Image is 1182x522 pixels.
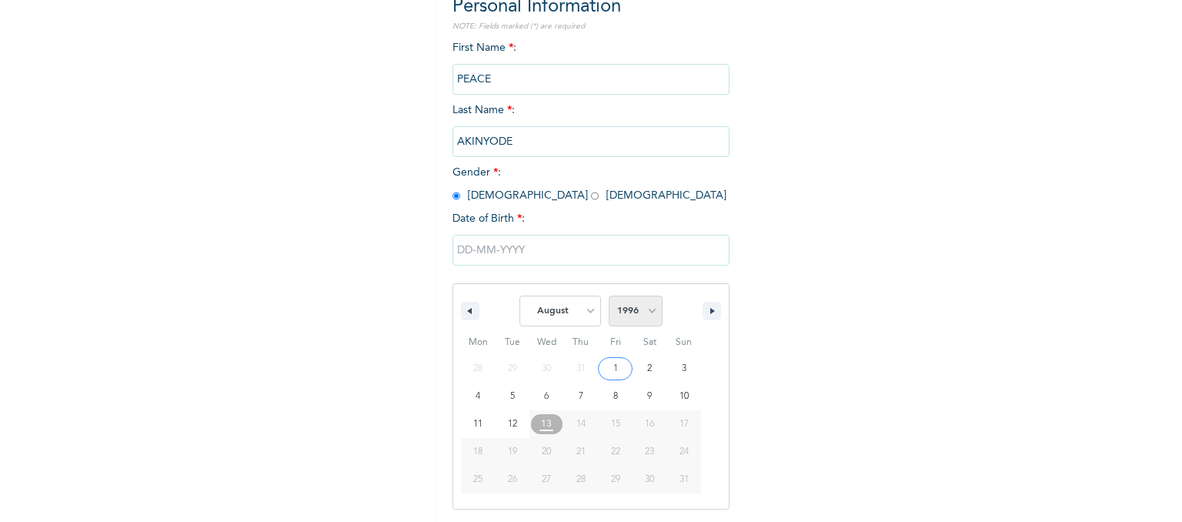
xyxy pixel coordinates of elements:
[564,438,599,466] button: 21
[633,383,667,410] button: 9
[564,410,599,438] button: 14
[679,466,689,494] span: 31
[576,410,586,438] span: 14
[461,383,496,410] button: 4
[461,410,496,438] button: 11
[633,466,667,494] button: 30
[544,383,549,410] span: 6
[679,438,689,466] span: 24
[647,383,652,410] span: 9
[633,410,667,438] button: 16
[496,410,530,438] button: 12
[679,383,689,410] span: 10
[452,105,730,147] span: Last Name :
[452,126,730,157] input: Enter your last name
[564,383,599,410] button: 7
[645,466,654,494] span: 30
[542,466,551,494] span: 27
[510,383,515,410] span: 5
[611,410,620,438] span: 15
[496,383,530,410] button: 5
[645,438,654,466] span: 23
[508,466,517,494] span: 26
[598,410,633,438] button: 15
[452,64,730,95] input: Enter your first name
[529,466,564,494] button: 27
[666,410,701,438] button: 17
[611,466,620,494] span: 29
[598,330,633,355] span: Fri
[679,410,689,438] span: 17
[598,438,633,466] button: 22
[564,466,599,494] button: 28
[496,466,530,494] button: 26
[473,438,482,466] span: 18
[576,438,586,466] span: 21
[542,438,551,466] span: 20
[633,438,667,466] button: 23
[473,466,482,494] span: 25
[508,410,517,438] span: 12
[452,235,730,266] input: DD-MM-YYYY
[496,330,530,355] span: Tue
[461,330,496,355] span: Mon
[529,438,564,466] button: 20
[452,167,726,201] span: Gender : [DEMOGRAPHIC_DATA] [DEMOGRAPHIC_DATA]
[647,355,652,383] span: 2
[564,330,599,355] span: Thu
[666,355,701,383] button: 3
[682,355,686,383] span: 3
[598,383,633,410] button: 8
[461,438,496,466] button: 18
[452,211,525,227] span: Date of Birth :
[613,383,618,410] span: 8
[541,410,552,438] span: 13
[529,330,564,355] span: Wed
[633,355,667,383] button: 2
[473,410,482,438] span: 11
[529,383,564,410] button: 6
[633,330,667,355] span: Sat
[645,410,654,438] span: 16
[579,383,583,410] span: 7
[452,21,730,32] p: NOTE: Fields marked (*) are required
[666,438,701,466] button: 24
[611,438,620,466] span: 22
[666,383,701,410] button: 10
[476,383,480,410] span: 4
[666,330,701,355] span: Sun
[666,466,701,494] button: 31
[598,466,633,494] button: 29
[613,355,618,383] span: 1
[598,355,633,383] button: 1
[529,410,564,438] button: 13
[576,466,586,494] span: 28
[452,42,730,85] span: First Name :
[508,438,517,466] span: 19
[496,438,530,466] button: 19
[461,466,496,494] button: 25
